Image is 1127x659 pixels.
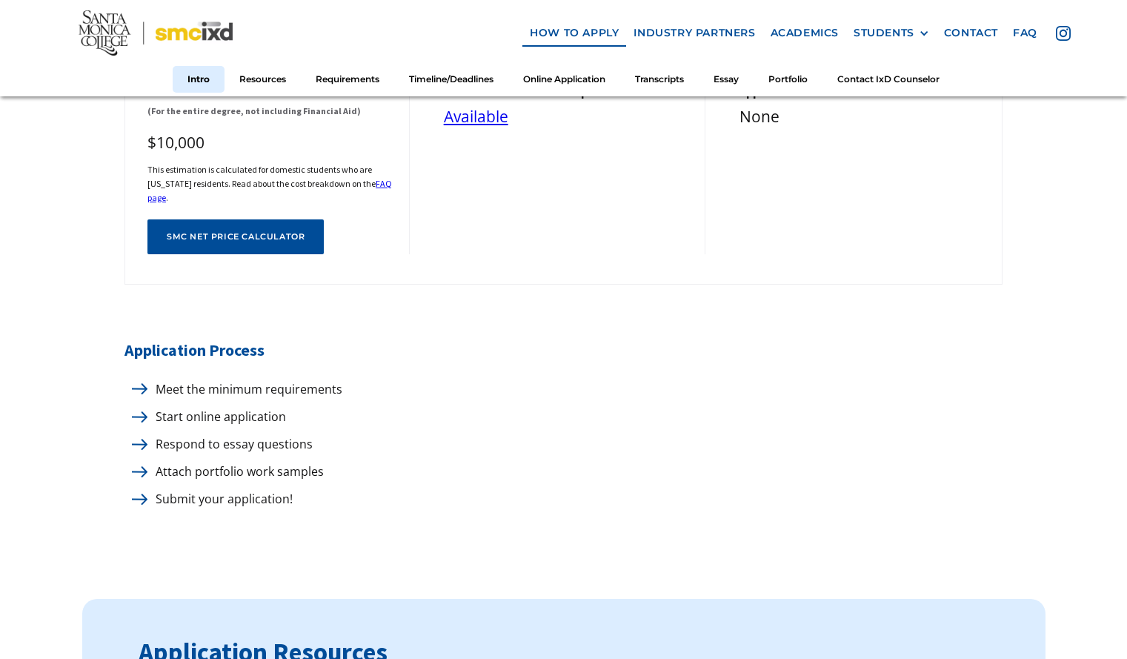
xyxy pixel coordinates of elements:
[626,19,762,47] a: industry partners
[148,407,286,427] p: Start online application
[301,65,394,93] a: Requirements
[854,27,929,39] div: STUDENTS
[167,232,305,242] div: SMC net price calculator
[620,65,699,93] a: Transcripts
[147,130,394,156] div: $10,000
[854,27,914,39] div: STUDENTS
[508,65,620,93] a: Online Application
[1056,26,1071,41] img: icon - instagram
[148,380,342,400] p: Meet the minimum requirements
[522,19,626,47] a: how to apply
[763,19,846,47] a: Academics
[739,104,987,130] div: None
[699,65,754,93] a: Essay
[148,462,324,482] p: Attach portfolio work samples
[79,10,233,56] img: Santa Monica College - SMC IxD logo
[394,65,508,93] a: Timeline/Deadlines
[147,162,394,205] h6: This estimation is calculated for domestic students who are [US_STATE] residents. Read about the ...
[1005,19,1045,47] a: faq
[754,65,822,93] a: Portfolio
[147,104,394,118] h6: (For the entire degree, not including Financial Aid)
[124,337,1003,364] h5: Application Process
[148,489,293,509] p: Submit your application!
[147,219,324,254] a: SMC net price calculator
[822,65,954,93] a: Contact IxD Counselor
[937,19,1005,47] a: contact
[444,106,508,127] a: Available
[173,65,225,93] a: Intro
[148,434,313,454] p: Respond to essay questions
[147,178,392,203] a: FAQ page
[225,65,301,93] a: Resources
